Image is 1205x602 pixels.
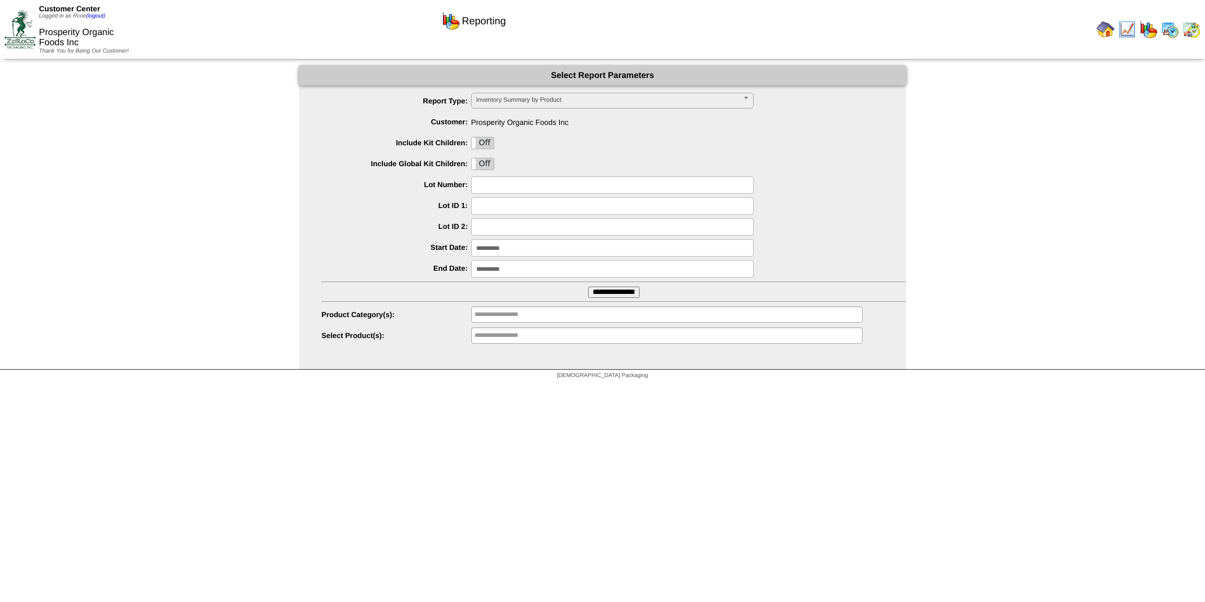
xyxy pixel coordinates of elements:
[299,66,906,85] div: Select Report Parameters
[39,5,100,13] span: Customer Center
[462,15,506,27] span: Reporting
[321,138,471,147] label: Include Kit Children:
[321,201,471,210] label: Lot ID 1:
[471,137,495,149] div: OnOff
[321,180,471,189] label: Lot Number:
[442,12,460,30] img: graph.gif
[321,97,471,105] label: Report Type:
[1182,20,1200,38] img: calendarinout.gif
[472,137,494,149] label: Off
[476,93,738,107] span: Inventory Summary by Product
[321,264,471,272] label: End Date:
[5,10,36,48] img: ZoRoCo_Logo(Green%26Foil)%20jpg.webp
[321,310,471,319] label: Product Category(s):
[1139,20,1158,38] img: graph.gif
[321,159,471,168] label: Include Global Kit Children:
[39,48,129,54] span: Thank You for Being Our Customer!
[39,13,105,19] span: Logged in as Rcoe
[321,114,906,127] span: Prosperity Organic Foods Inc
[321,222,471,231] label: Lot ID 2:
[1161,20,1179,38] img: calendarprod.gif
[472,158,494,170] label: Off
[321,243,471,252] label: Start Date:
[39,28,114,47] span: Prosperity Organic Foods Inc
[321,331,471,340] label: Select Product(s):
[321,118,471,126] label: Customer:
[471,158,495,170] div: OnOff
[1097,20,1115,38] img: home.gif
[86,13,105,19] a: (logout)
[557,373,648,379] span: [DEMOGRAPHIC_DATA] Packaging
[1118,20,1136,38] img: line_graph.gif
